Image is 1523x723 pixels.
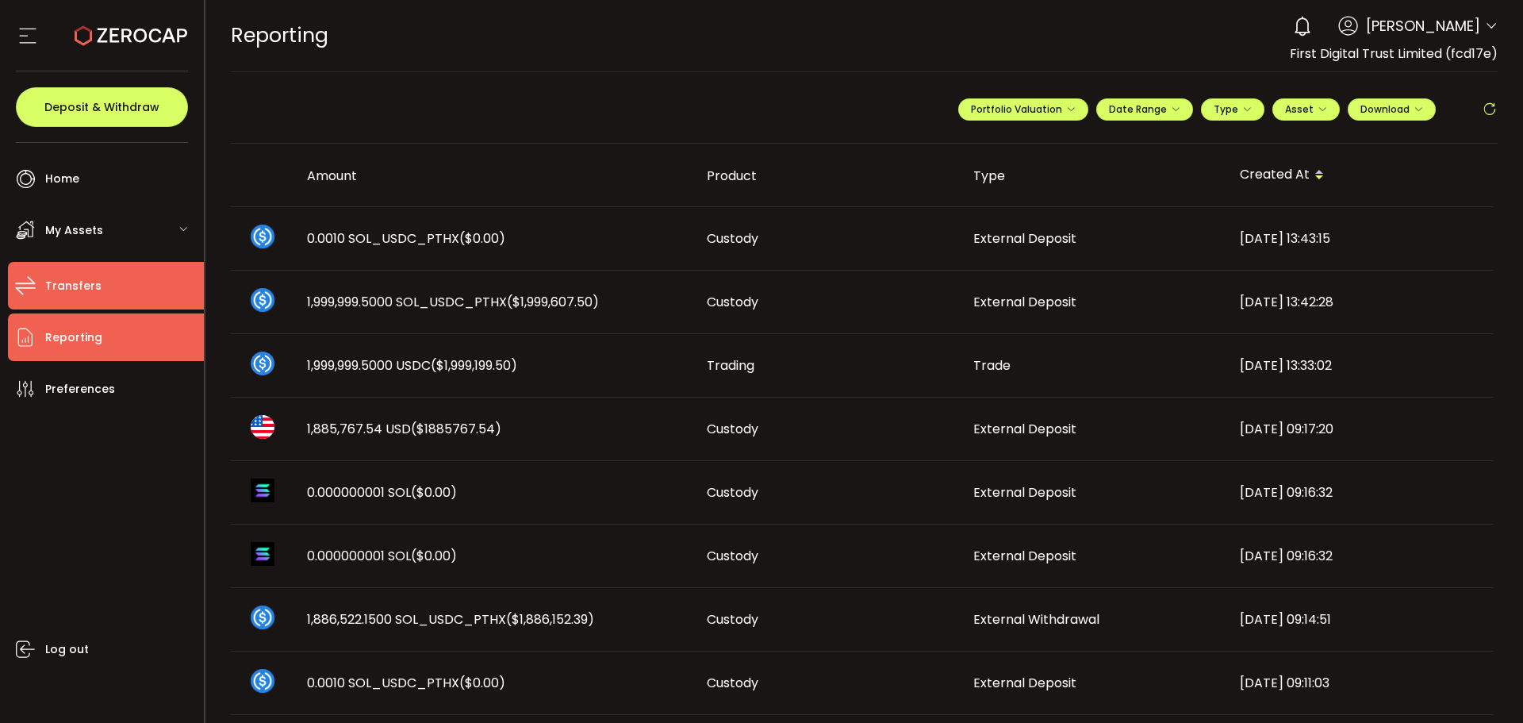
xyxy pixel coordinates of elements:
[294,167,694,185] div: Amount
[307,229,505,248] span: 0.0010 SOL_USDC_PTHX
[973,674,1076,692] span: External Deposit
[1227,547,1494,565] div: [DATE] 09:16:32
[1227,483,1494,502] div: [DATE] 09:16:32
[411,420,501,438] span: ($1885767.54)
[1290,44,1498,63] span: First Digital Trust Limited (fcd17e)
[506,610,594,629] span: ($1,886,152.39)
[707,610,758,629] span: Custody
[973,610,1099,629] span: External Withdrawal
[707,547,758,565] span: Custody
[1227,162,1494,189] div: Created At
[431,356,517,375] span: ($1,999,199.50)
[459,674,505,692] span: ($0.00)
[44,102,159,113] span: Deposit & Withdraw
[45,167,79,190] span: Home
[707,293,758,311] span: Custody
[973,229,1076,248] span: External Deposit
[251,288,274,312] img: sol_usdc_pthx_portfolio.png
[45,378,115,401] span: Preferences
[45,219,103,242] span: My Assets
[459,229,505,248] span: ($0.00)
[1227,229,1494,248] div: [DATE] 13:43:15
[251,415,274,439] img: usd_portfolio.svg
[507,293,599,311] span: ($1,999,607.50)
[251,606,274,629] img: sol_usdc_pthx_portfolio.png
[1444,647,1523,723] iframe: Chat Widget
[251,542,274,566] img: sol_portfolio.png
[411,547,457,565] span: ($0.00)
[251,669,274,693] img: sol_usdc_pthx_portfolio.png
[1227,674,1494,692] div: [DATE] 09:11:03
[1348,98,1436,121] button: Download
[973,420,1076,438] span: External Deposit
[973,293,1076,311] span: External Deposit
[1227,293,1494,311] div: [DATE] 13:42:28
[973,483,1076,502] span: External Deposit
[307,483,457,502] span: 0.000000001 SOL
[16,87,188,127] button: Deposit & Withdraw
[307,547,457,565] span: 0.000000001 SOL
[1096,98,1193,121] button: Date Range
[307,674,505,692] span: 0.0010 SOL_USDC_PTHX
[1227,420,1494,438] div: [DATE] 09:17:20
[231,21,328,49] span: Reporting
[694,167,961,185] div: Product
[973,547,1076,565] span: External Deposit
[45,275,102,298] span: Transfers
[307,293,599,311] span: 1,999,999.5000 SOL_USDC_PTHX
[1227,356,1494,375] div: [DATE] 13:33:02
[707,483,758,502] span: Custody
[45,326,102,349] span: Reporting
[1201,98,1264,121] button: Type
[707,674,758,692] span: Custody
[707,229,758,248] span: Custody
[411,483,457,502] span: ($0.00)
[1272,98,1340,121] button: Asset
[307,420,501,438] span: 1,885,767.54 USD
[707,356,754,375] span: Trading
[251,225,274,248] img: sol_usdc_pthx_portfolio.png
[45,638,89,661] span: Log out
[1227,610,1494,629] div: [DATE] 09:14:51
[1366,15,1480,37] span: [PERSON_NAME]
[971,102,1076,116] span: Portfolio Valuation
[961,167,1227,185] div: Type
[973,356,1011,375] span: Trade
[1360,102,1423,116] span: Download
[307,356,517,375] span: 1,999,999.5000 USDC
[1109,102,1180,116] span: Date Range
[307,610,594,629] span: 1,886,522.1500 SOL_USDC_PTHX
[958,98,1088,121] button: Portfolio Valuation
[251,352,274,375] img: usdc_portfolio.svg
[707,420,758,438] span: Custody
[251,479,274,502] img: sol_portfolio.png
[1214,102,1252,116] span: Type
[1285,102,1314,116] span: Asset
